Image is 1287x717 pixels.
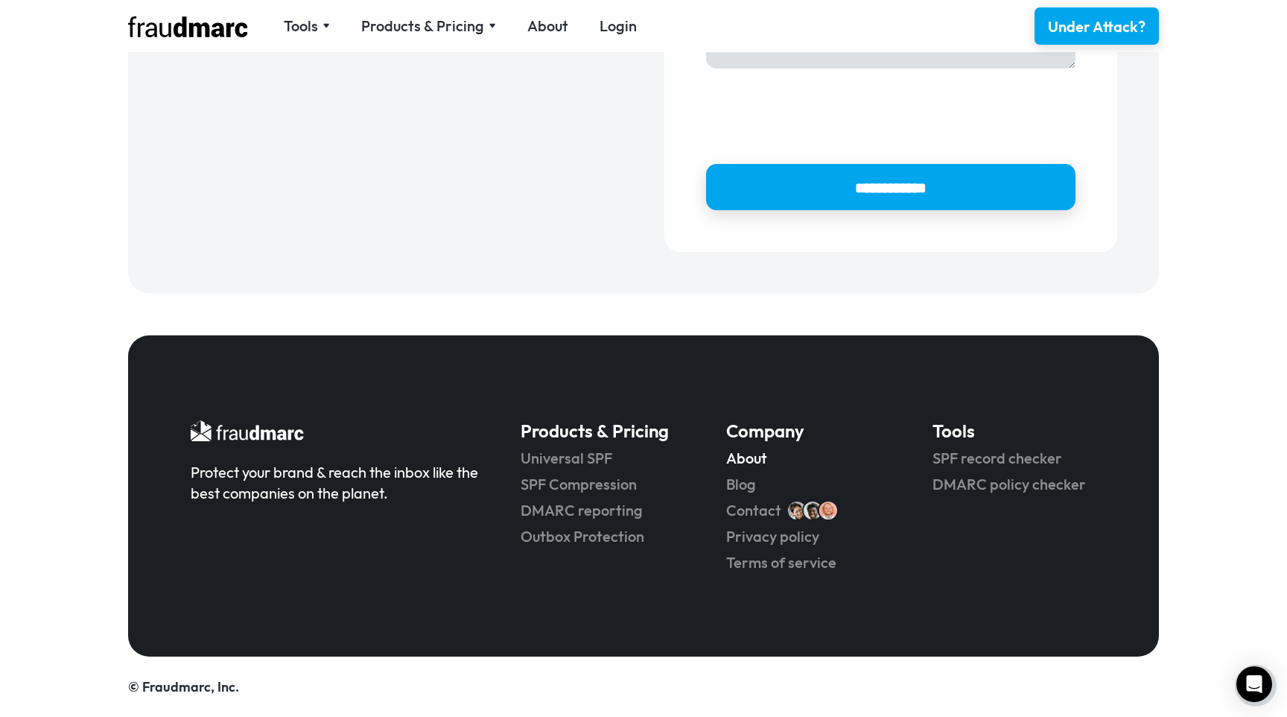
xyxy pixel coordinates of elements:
h5: Company [726,419,890,443]
a: About [527,16,568,37]
a: DMARC policy checker [932,474,1096,495]
div: Tools [284,16,318,37]
a: Login [600,16,637,37]
div: Under Attack? [1048,16,1145,37]
a: © Fraudmarc, Inc. [128,678,239,695]
a: Under Attack? [1035,7,1159,45]
iframe: reCAPTCHA [706,84,932,142]
a: Contact [726,500,781,521]
a: DMARC reporting [521,500,684,521]
a: Outbox Protection [521,526,684,547]
div: Tools [284,16,330,37]
div: Products & Pricing [361,16,484,37]
a: SPF record checker [932,448,1096,469]
div: Open Intercom Messenger [1236,666,1272,702]
div: Products & Pricing [361,16,496,37]
a: Blog [726,474,890,495]
a: About [726,448,890,469]
div: Protect your brand & reach the inbox like the best companies on the planet. [191,462,479,504]
a: SPF Compression [521,474,684,495]
h5: Tools [932,419,1096,443]
a: Privacy policy [726,526,890,547]
a: Universal SPF [521,448,684,469]
a: Terms of service [726,552,890,573]
h5: Products & Pricing [521,419,684,443]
